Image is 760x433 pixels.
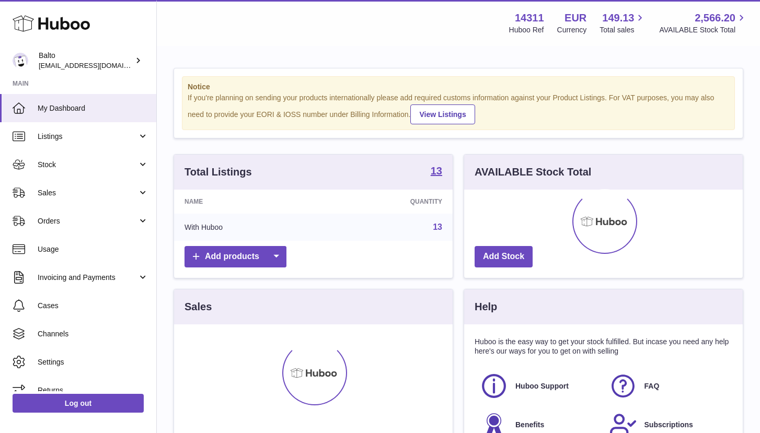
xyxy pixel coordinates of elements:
[174,190,321,214] th: Name
[39,61,154,69] span: [EMAIL_ADDRESS][DOMAIN_NAME]
[515,11,544,25] strong: 14311
[480,372,598,400] a: Huboo Support
[188,93,729,124] div: If you're planning on sending your products internationally please add required customs informati...
[475,337,732,357] p: Huboo is the easy way to get your stock fulfilled. But incase you need any help here's our ways f...
[659,11,747,35] a: 2,566.20 AVAILABLE Stock Total
[410,104,475,124] a: View Listings
[433,223,442,231] a: 13
[431,166,442,176] strong: 13
[188,82,729,92] strong: Notice
[600,25,646,35] span: Total sales
[39,51,133,71] div: Balto
[38,216,137,226] span: Orders
[38,244,148,254] span: Usage
[185,300,212,314] h3: Sales
[38,132,137,142] span: Listings
[13,53,28,68] img: ops@balto.fr
[38,188,137,198] span: Sales
[565,11,586,25] strong: EUR
[515,381,569,391] span: Huboo Support
[475,165,591,179] h3: AVAILABLE Stock Total
[515,420,544,430] span: Benefits
[609,372,728,400] a: FAQ
[644,381,660,391] span: FAQ
[185,246,286,267] a: Add products
[38,301,148,311] span: Cases
[644,420,693,430] span: Subscriptions
[321,190,453,214] th: Quantity
[600,11,646,35] a: 149.13 Total sales
[38,273,137,283] span: Invoicing and Payments
[174,214,321,241] td: With Huboo
[557,25,587,35] div: Currency
[185,165,252,179] h3: Total Listings
[38,160,137,170] span: Stock
[659,25,747,35] span: AVAILABLE Stock Total
[602,11,634,25] span: 149.13
[38,103,148,113] span: My Dashboard
[509,25,544,35] div: Huboo Ref
[431,166,442,178] a: 13
[695,11,735,25] span: 2,566.20
[13,394,144,413] a: Log out
[38,357,148,367] span: Settings
[475,246,533,267] a: Add Stock
[38,329,148,339] span: Channels
[475,300,497,314] h3: Help
[38,385,148,395] span: Returns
